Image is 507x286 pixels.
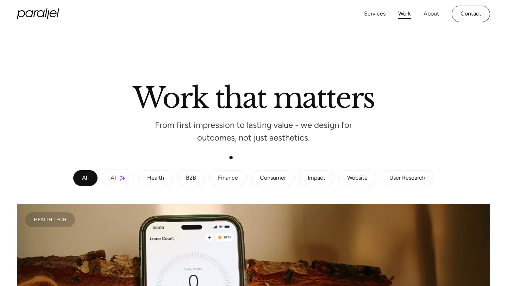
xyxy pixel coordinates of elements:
[82,176,89,180] div: All
[147,176,164,180] div: Health
[218,176,238,180] div: Finance
[364,9,386,19] a: Services
[308,176,325,180] div: Impact
[260,176,286,180] div: Consumer
[148,122,359,141] p: From first impression to lasting value - we design for outcomes, not just aesthetics.
[452,6,490,22] a: Contact
[53,84,454,108] h2: Work that matters
[398,9,411,19] a: Work
[389,176,425,180] div: User Research
[34,218,67,222] div: Health Tech
[17,8,59,19] a: home
[111,176,116,180] div: AI
[186,176,196,180] div: B2B
[347,176,368,180] div: Website
[424,9,439,19] a: About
